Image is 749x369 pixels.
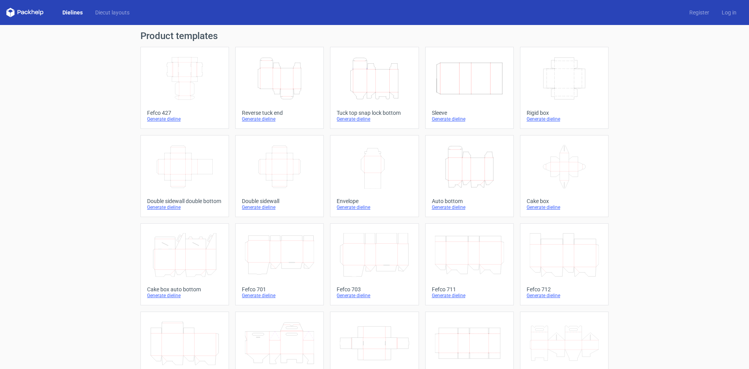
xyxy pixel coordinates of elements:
[683,9,715,16] a: Register
[337,110,412,116] div: Tuck top snap lock bottom
[337,204,412,210] div: Generate dieline
[527,116,602,122] div: Generate dieline
[242,204,317,210] div: Generate dieline
[425,135,514,217] a: Auto bottomGenerate dieline
[89,9,136,16] a: Diecut layouts
[527,110,602,116] div: Rigid box
[242,116,317,122] div: Generate dieline
[140,47,229,129] a: Fefco 427Generate dieline
[147,286,222,292] div: Cake box auto bottom
[715,9,743,16] a: Log in
[425,47,514,129] a: SleeveGenerate dieline
[520,135,609,217] a: Cake boxGenerate dieline
[425,223,514,305] a: Fefco 711Generate dieline
[242,292,317,299] div: Generate dieline
[242,110,317,116] div: Reverse tuck end
[520,223,609,305] a: Fefco 712Generate dieline
[337,286,412,292] div: Fefco 703
[147,198,222,204] div: Double sidewall double bottom
[432,116,507,122] div: Generate dieline
[527,292,602,299] div: Generate dieline
[147,292,222,299] div: Generate dieline
[432,286,507,292] div: Fefco 711
[432,198,507,204] div: Auto bottom
[527,204,602,210] div: Generate dieline
[330,47,419,129] a: Tuck top snap lock bottomGenerate dieline
[56,9,89,16] a: Dielines
[432,204,507,210] div: Generate dieline
[337,292,412,299] div: Generate dieline
[337,198,412,204] div: Envelope
[147,110,222,116] div: Fefco 427
[520,47,609,129] a: Rigid boxGenerate dieline
[432,110,507,116] div: Sleeve
[140,31,609,41] h1: Product templates
[242,286,317,292] div: Fefco 701
[242,198,317,204] div: Double sidewall
[337,116,412,122] div: Generate dieline
[140,223,229,305] a: Cake box auto bottomGenerate dieline
[330,135,419,217] a: EnvelopeGenerate dieline
[140,135,229,217] a: Double sidewall double bottomGenerate dieline
[147,116,222,122] div: Generate dieline
[527,286,602,292] div: Fefco 712
[235,135,324,217] a: Double sidewallGenerate dieline
[432,292,507,299] div: Generate dieline
[147,204,222,210] div: Generate dieline
[235,223,324,305] a: Fefco 701Generate dieline
[330,223,419,305] a: Fefco 703Generate dieline
[235,47,324,129] a: Reverse tuck endGenerate dieline
[527,198,602,204] div: Cake box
